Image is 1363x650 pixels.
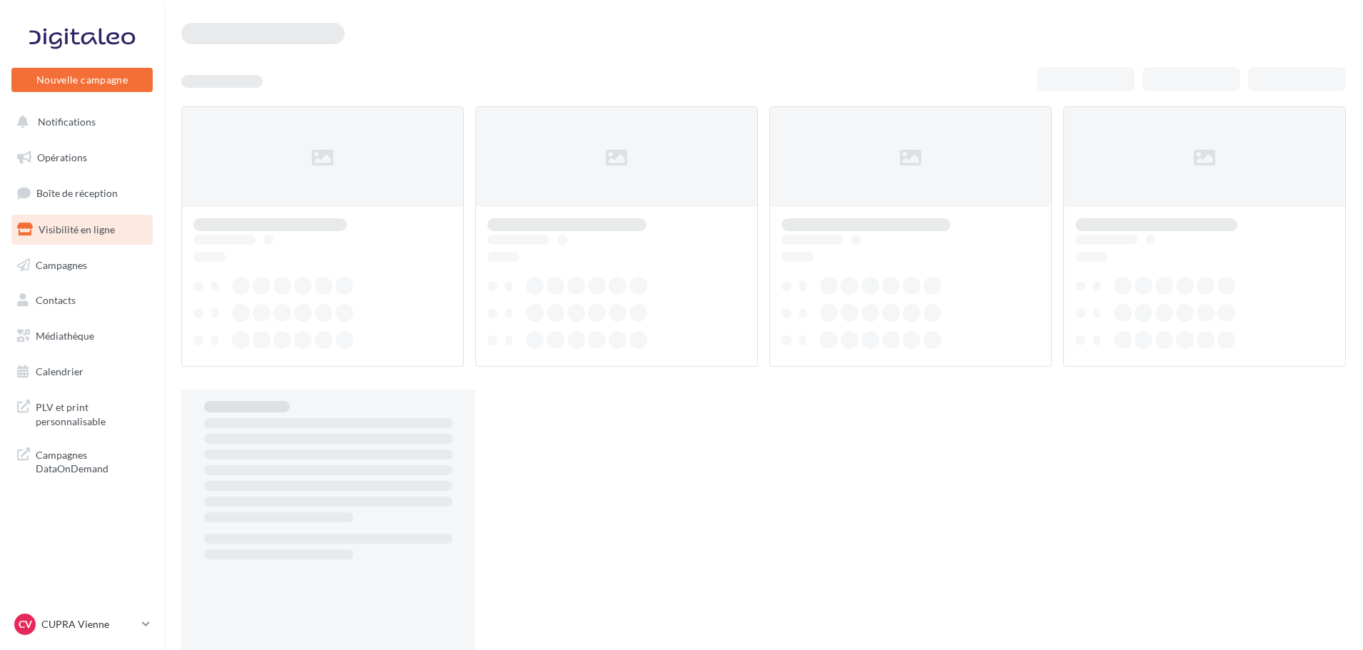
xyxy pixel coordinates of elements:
[38,116,96,128] span: Notifications
[36,330,94,342] span: Médiathèque
[11,68,153,92] button: Nouvelle campagne
[36,258,87,270] span: Campagnes
[41,617,136,631] p: CUPRA Vienne
[19,617,32,631] span: CV
[9,107,150,137] button: Notifications
[36,365,83,377] span: Calendrier
[9,143,156,173] a: Opérations
[36,397,147,428] span: PLV et print personnalisable
[9,215,156,245] a: Visibilité en ligne
[9,440,156,482] a: Campagnes DataOnDemand
[37,151,87,163] span: Opérations
[9,357,156,387] a: Calendrier
[36,187,118,199] span: Boîte de réception
[9,321,156,351] a: Médiathèque
[9,285,156,315] a: Contacts
[9,178,156,208] a: Boîte de réception
[11,611,153,638] a: CV CUPRA Vienne
[9,250,156,280] a: Campagnes
[36,445,147,476] span: Campagnes DataOnDemand
[39,223,115,235] span: Visibilité en ligne
[9,392,156,434] a: PLV et print personnalisable
[36,294,76,306] span: Contacts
